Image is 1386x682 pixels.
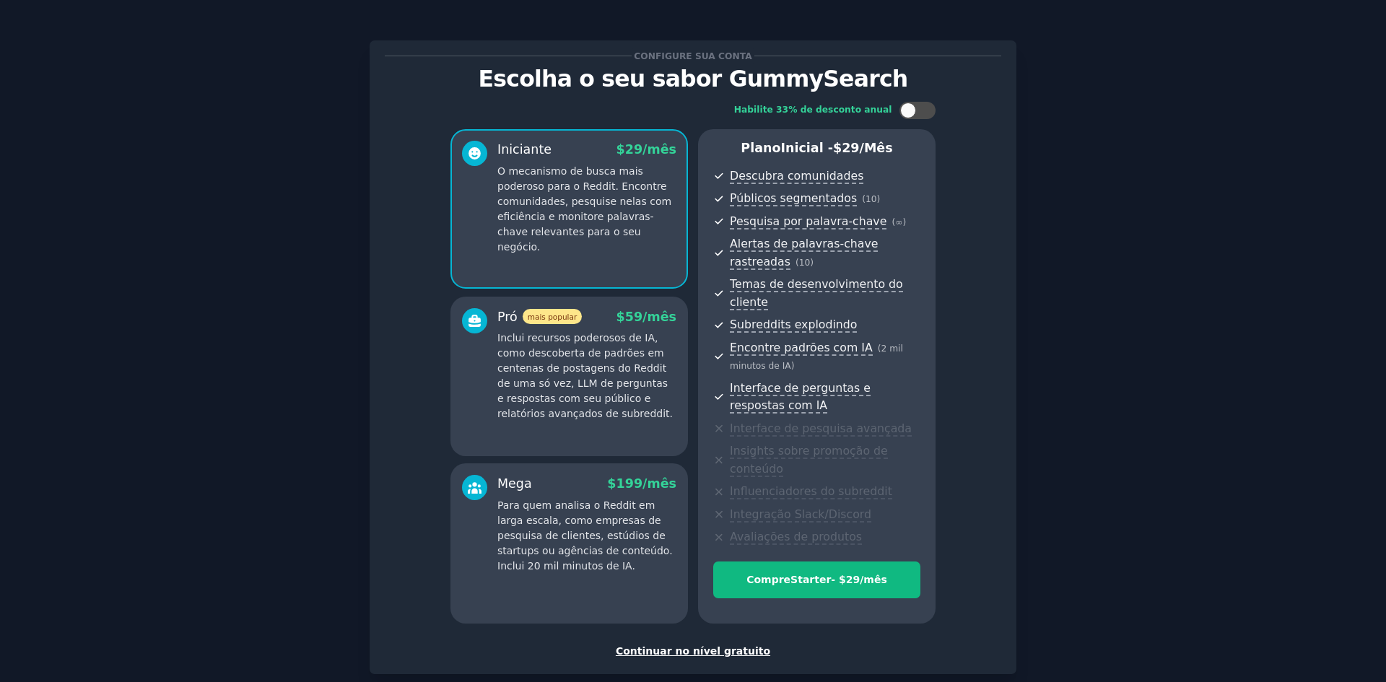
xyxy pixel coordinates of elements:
font: Compre [746,574,790,585]
font: Para quem analisa o Reddit em larga escala, como empresas de pesquisa de clientes, estúdios de st... [497,499,673,572]
font: Pró [497,310,518,324]
font: ) [791,361,795,371]
font: ( [878,344,881,354]
font: ) [902,217,906,227]
font: Descubra comunidades [730,169,863,183]
font: Inicial - [780,141,833,155]
font: $ [833,141,842,155]
font: Temas de desenvolvimento do cliente [730,277,903,309]
font: ) [877,194,881,204]
font: Inclui recursos poderosos de IA, como descoberta de padrões em centenas de postagens do Reddit de... [497,332,673,419]
font: 10 [799,258,811,268]
font: 29 [625,142,642,157]
font: 29 [846,574,860,585]
font: 199 [616,476,643,491]
font: Influenciadores do subreddit [730,484,892,498]
font: ( [796,258,799,268]
font: Plano [741,141,780,155]
font: Públicos segmentados [730,191,857,205]
font: Encontre padrões com IA [730,341,873,354]
font: Configure sua conta [634,51,751,61]
font: mais popular [528,312,577,321]
font: Iniciante [497,142,552,157]
font: $ [607,476,616,491]
font: Avaliações de produtos [730,530,862,543]
font: /mês [642,476,676,491]
button: CompreStarter- $29/mês [713,561,920,598]
font: Escolha o seu sabor GummySearch [479,66,908,92]
font: Interface de perguntas e respostas com IA [730,381,871,413]
font: Habilite 33% de desconto anual [734,105,892,115]
font: ) [810,258,814,268]
font: 29 [842,141,859,155]
font: $ [616,142,625,157]
font: O mecanismo de busca mais poderoso para o Reddit. Encontre comunidades, pesquise nelas com eficiê... [497,165,671,253]
font: 10 [866,194,877,204]
font: Interface de pesquisa avançada [730,421,912,435]
font: /mês [642,310,676,324]
font: Insights sobre promoção de conteúdo [730,444,888,476]
font: Mega [497,476,532,491]
font: - $ [831,574,845,585]
font: Subreddits explodindo [730,318,857,331]
font: /mês [860,141,893,155]
font: Starter [790,574,831,585]
font: ( [892,217,895,227]
font: Continuar no nível gratuito [616,645,770,657]
font: ( [862,194,866,204]
font: /mês [860,574,887,585]
font: Pesquisa por palavra-chave [730,214,886,228]
font: Integração Slack/Discord [730,507,871,521]
font: Alertas de palavras-chave rastreadas [730,237,878,268]
font: ∞ [895,217,902,227]
font: 59 [625,310,642,324]
font: /mês [642,142,676,157]
font: 2 mil minutos de IA [730,344,903,372]
font: $ [616,310,625,324]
